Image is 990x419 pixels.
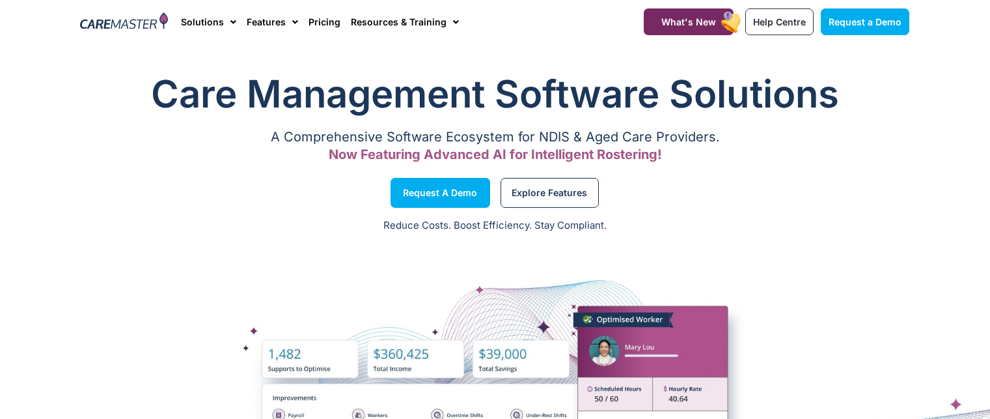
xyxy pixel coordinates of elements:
[745,8,814,35] a: Help Centre
[661,16,716,27] span: What's New
[329,147,662,162] span: Now Featuring Advanced AI for Intelligent Rostering!
[80,12,168,32] img: CareMaster Logo
[403,190,477,196] span: Request a Demo
[81,68,910,120] h1: Care Management Software Solutions
[753,16,806,27] span: Help Centre
[8,218,982,233] p: Reduce Costs. Boost Efficiency. Stay Compliant.
[501,178,599,208] a: Explore Features
[829,16,901,27] span: Request a Demo
[81,133,910,141] p: A Comprehensive Software Ecosystem for NDIS & Aged Care Providers.
[512,190,587,196] span: Explore Features
[644,8,734,35] a: What's New
[391,178,490,208] a: Request a Demo
[821,8,909,35] a: Request a Demo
